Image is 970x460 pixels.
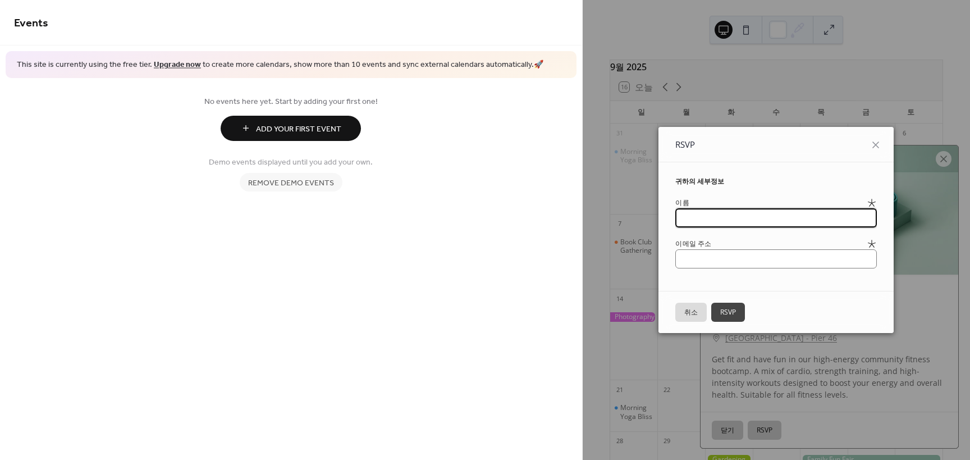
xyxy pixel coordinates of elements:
button: 취소 [675,303,707,322]
span: Add Your First Event [256,123,341,135]
a: Add Your First Event [14,116,568,141]
a: Upgrade now [154,57,201,72]
button: Remove demo events [240,173,342,192]
span: Demo events displayed until you add your own. [209,156,373,168]
div: 이름 [675,198,864,208]
span: Remove demo events [248,177,334,189]
button: RSVP [711,303,745,322]
span: No events here yet. Start by adding your first one! [14,95,568,107]
span: Events [14,12,48,34]
span: 귀하의 세부정보 [675,176,724,186]
button: Add Your First Event [221,116,361,141]
span: This site is currently using the free tier. to create more calendars, show more than 10 events an... [17,60,543,71]
span: RSVP [675,138,695,151]
div: 이메일 주소 [675,239,864,249]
